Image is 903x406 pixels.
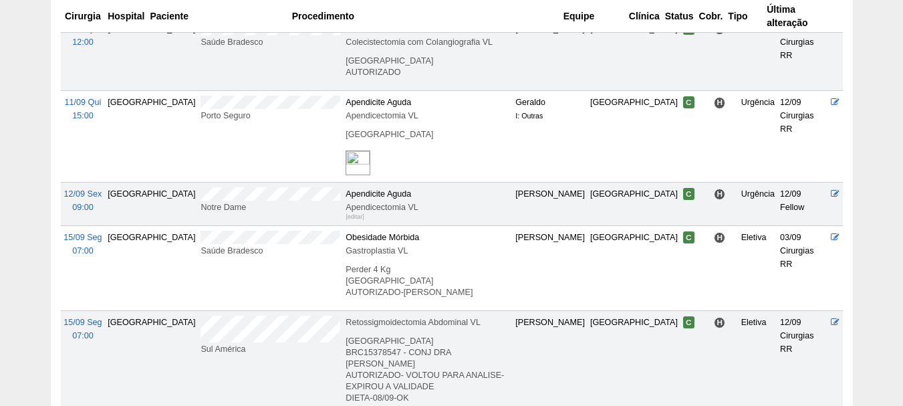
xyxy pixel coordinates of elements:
[588,17,680,90] td: [GEOGRAPHIC_DATA]
[343,225,513,310] td: Obesidade Mórbida
[63,318,102,340] a: 15/09 Seg 07:00
[777,182,828,225] td: 12/09 Fellow
[64,189,102,212] a: 12/09 Sex 09:00
[346,56,510,78] p: [GEOGRAPHIC_DATA] AUTORIZADO
[346,129,510,140] p: [GEOGRAPHIC_DATA]
[343,17,513,90] td: Colecistite Crônica
[714,232,725,243] span: Hospital
[777,91,828,182] td: 12/09 Cirurgias RR
[588,182,680,225] td: [GEOGRAPHIC_DATA]
[714,97,725,108] span: Hospital
[72,246,94,256] span: 07:00
[105,17,198,90] td: [GEOGRAPHIC_DATA]
[201,201,340,214] div: Notre Dame
[346,316,510,329] div: Retossigmoidectomia Abdominal VL
[343,182,513,225] td: Apendicite Aguda
[343,91,513,182] td: Apendicite Aguda
[105,91,198,182] td: [GEOGRAPHIC_DATA]
[105,225,198,310] td: [GEOGRAPHIC_DATA]
[683,96,694,108] span: Confirmada
[346,336,510,404] p: [GEOGRAPHIC_DATA] BRC15378547 - CONJ DRA [PERSON_NAME] AUTORIZADO- VOLTOU PARA ANALISE- EXPIROU A...
[831,318,840,327] a: Editar
[201,342,340,356] div: Sul América
[63,233,102,256] a: 15/09 Seg 07:00
[64,189,102,199] span: 12/09 Sex
[513,225,588,310] td: [PERSON_NAME]
[683,231,694,243] span: Confirmada
[105,182,198,225] td: [GEOGRAPHIC_DATA]
[201,109,340,122] div: Porto Seguro
[739,182,777,225] td: Urgência
[201,35,340,49] div: Saúde Bradesco
[346,109,510,122] div: Apendicectomia VL
[739,91,777,182] td: Urgência
[831,233,840,242] a: Editar
[588,91,680,182] td: [GEOGRAPHIC_DATA]
[72,203,94,212] span: 09:00
[201,244,340,258] div: Saúde Bradesco
[346,264,510,298] p: Perder 4 Kg [GEOGRAPHIC_DATA] AUTORIZADO-[PERSON_NAME]
[346,201,510,214] div: Apendicectomia VL
[65,98,102,120] a: 11/09 Qui 15:00
[831,24,840,33] a: Editar
[65,98,102,107] span: 11/09 Qui
[714,317,725,328] span: Hospital
[831,98,840,107] a: Editar
[513,17,588,90] td: [PERSON_NAME]
[683,316,694,328] span: Confirmada
[739,225,777,310] td: Eletiva
[346,210,364,223] div: [editar]
[513,182,588,225] td: [PERSON_NAME]
[63,24,103,47] a: 03/09 Qua 12:00
[777,225,828,310] td: 03/09 Cirurgias RR
[72,331,94,340] span: 07:00
[63,233,102,242] span: 15/09 Seg
[777,17,828,90] td: 13/08 Cirurgias RR
[513,91,588,182] td: Geraldo
[63,24,103,33] span: 03/09 Qua
[63,318,102,327] span: 15/09 Seg
[515,112,543,120] small: I: Outras
[739,17,777,90] td: Eletiva
[588,225,680,310] td: [GEOGRAPHIC_DATA]
[346,244,510,258] div: Gastroplastia VL
[72,37,94,47] span: 12:00
[72,111,94,120] span: 15:00
[831,189,840,199] a: Editar
[683,188,694,200] span: Confirmada
[714,189,725,200] span: Hospital
[346,35,510,49] div: Colecistectomia com Colangiografia VL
